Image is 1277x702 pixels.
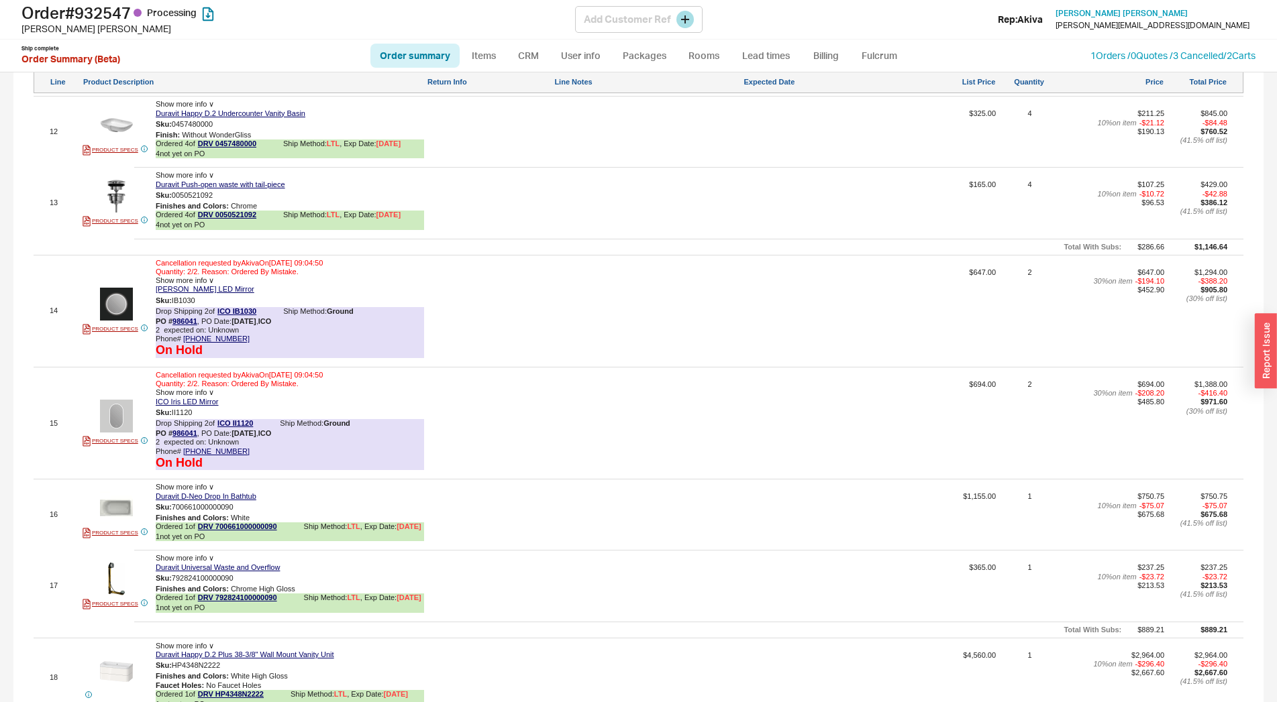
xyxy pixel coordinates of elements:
span: HP4348N2222 [172,661,220,669]
span: $750.75 [1201,492,1227,500]
a: Order summary [370,44,460,68]
a: Fulcrum [852,44,907,68]
span: 792824100000090 [172,573,234,581]
span: 0050521092 [172,190,213,198]
span: $213.53 [1137,581,1164,589]
div: Line [50,78,81,87]
span: Processing [147,7,197,18]
span: $647.00 [903,268,996,363]
span: $237.25 [1201,563,1227,571]
div: Ordered 4 of Ship Method: [156,139,424,150]
div: Ship complete [21,45,59,52]
div: ( 41.5 % off list) [1167,590,1227,599]
span: $429.00 [1201,180,1227,188]
img: 51480_web2_prod_normal_2_x37hpv [100,180,133,213]
div: Cancellation requested by Akiva On [DATE] 09:04:50 [156,259,424,276]
div: 4 [1027,180,1031,235]
span: - $75.07 [1203,502,1227,510]
span: - $84.48 [1203,119,1227,127]
div: , Exp Date: [360,593,421,603]
span: - $296.40 [1198,660,1227,668]
span: 10 % on item [1098,573,1137,581]
span: 30 % on item [1093,389,1132,398]
span: Show more info ∨ [156,276,214,284]
a: CRM [509,44,548,68]
span: Finish : [156,131,180,139]
img: 045748_jeihiu [100,109,133,141]
div: ( 30 % off list) [1167,294,1227,303]
div: Expected Date [744,78,899,87]
div: Total With Subs: [1064,243,1121,251]
span: $237.25 [1137,563,1164,571]
span: Show more info ∨ [156,100,214,108]
span: Sku: [156,661,172,669]
a: Duravit Universal Waste and Overflow [156,563,280,572]
div: Product Description [83,78,425,87]
span: $2,964.00 [1131,651,1164,659]
div: 17 [50,581,80,590]
a: 986041 [172,317,197,325]
a: /2Carts [1223,50,1256,61]
a: Packages [613,44,676,68]
div: White [156,514,424,522]
span: $905.80 [1201,286,1227,294]
div: 1 not yet on PO [156,603,424,612]
div: Quantity: 2/2. Reason: Ordered By Mistake. [156,379,424,388]
a: DRV HP4348N2222 [198,690,264,700]
span: - $194.10 [1135,277,1164,286]
div: [PERSON_NAME][EMAIL_ADDRESS][DOMAIN_NAME] [1056,21,1249,30]
a: DRV 792824100000090 [198,593,277,603]
span: $386.12 [1201,198,1227,207]
span: $694.00 [903,380,996,475]
span: $845.00 [1201,109,1227,117]
span: $1,155.00 [903,492,996,546]
div: 1 [1027,563,1031,618]
div: $889.21 [1137,626,1164,634]
span: Show more info ∨ [156,483,214,491]
span: $165.00 [903,180,996,235]
div: Quantity: 2/2. Reason: Ordered By Mistake. [156,268,424,276]
h1: Order # 932547 [21,3,575,22]
a: PRODUCT SPECS [83,528,138,538]
div: , Exp Date: [347,690,408,700]
img: Duravit_PI-HI_792824_tvzhoe [100,563,133,595]
span: $365.00 [903,563,996,618]
span: - $23.72 [1139,573,1164,581]
span: Finishes and Colors : [156,514,229,522]
a: Rooms [679,44,729,68]
div: Ordered 4 of Ship Method: [156,211,424,221]
div: Without WonderGliss [156,131,424,139]
a: Duravit Push-open waste with tail-piece [156,180,285,189]
b: LTL [327,139,340,148]
div: List Price [902,78,995,87]
span: 10 % on item [1098,119,1137,127]
b: LTL [327,211,340,219]
img: Duravit_PI-HI_700661000000090_rsbnqm [100,491,133,524]
b: LTL [347,593,360,601]
span: Finishes and Colors : [156,585,229,593]
span: expected on: Unknown [156,326,424,335]
div: , Exp Date: [340,139,401,150]
span: $1,294.00 [1194,268,1227,276]
img: Iris_vzvtwl [100,400,133,432]
a: PRODUCT SPECS [83,436,138,447]
div: , Exp Date: [360,522,421,532]
div: Price [1063,78,1164,87]
div: Line Notes [554,78,741,87]
span: - $388.20 [1198,277,1227,286]
span: IB1030 [172,296,195,304]
a: User info [551,44,611,68]
span: $2,667.60 [1131,668,1164,677]
span: - $416.40 [1198,389,1227,398]
a: PRODUCT SPECS [83,145,138,156]
div: Total With Subs: [1064,626,1121,634]
div: Add Customer Ref [575,6,703,33]
span: $694.00 [1137,380,1164,388]
div: White High Gloss [156,672,424,681]
span: 30 % on item [1093,277,1132,286]
a: 986041 [172,429,197,437]
b: PO # [156,429,197,437]
span: Show more info ∨ [156,388,214,396]
span: - $75.07 [1139,502,1164,510]
span: Finishes and Colors : [156,202,229,210]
